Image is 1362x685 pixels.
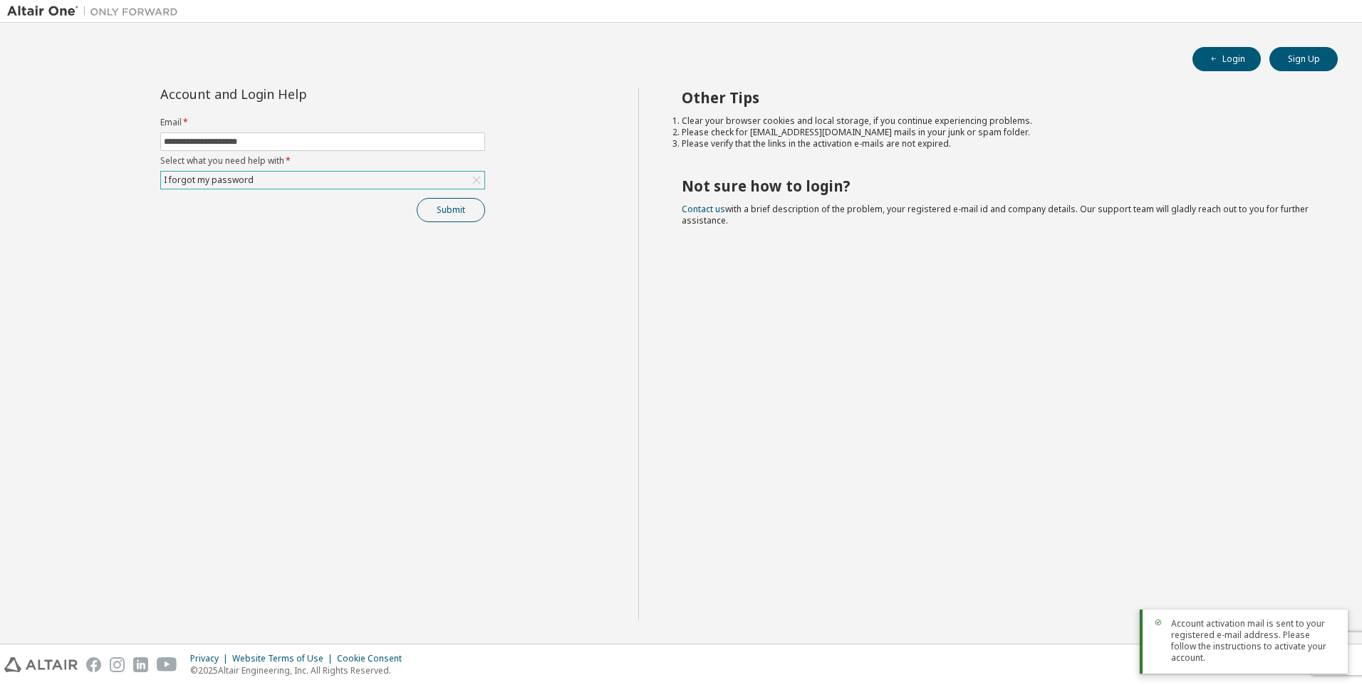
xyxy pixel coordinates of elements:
label: Email [160,117,485,128]
label: Select what you need help with [160,155,485,167]
span: Account activation mail is sent to your registered e-mail address. Please follow the instructions... [1171,618,1336,664]
div: Account and Login Help [160,88,420,100]
img: linkedin.svg [133,657,148,672]
img: Altair One [7,4,185,19]
div: Website Terms of Use [232,653,337,664]
button: Submit [417,198,485,222]
img: altair_logo.svg [4,657,78,672]
li: Please check for [EMAIL_ADDRESS][DOMAIN_NAME] mails in your junk or spam folder. [682,127,1313,138]
img: instagram.svg [110,657,125,672]
img: facebook.svg [86,657,101,672]
p: © 2025 Altair Engineering, Inc. All Rights Reserved. [190,664,410,676]
h2: Other Tips [682,88,1313,107]
span: with a brief description of the problem, your registered e-mail id and company details. Our suppo... [682,203,1309,226]
div: I forgot my password [161,172,484,189]
h2: Not sure how to login? [682,177,1313,195]
button: Login [1192,47,1261,71]
a: Contact us [682,203,725,215]
div: Privacy [190,653,232,664]
img: youtube.svg [157,657,177,672]
li: Clear your browser cookies and local storage, if you continue experiencing problems. [682,115,1313,127]
div: Cookie Consent [337,653,410,664]
li: Please verify that the links in the activation e-mails are not expired. [682,138,1313,150]
button: Sign Up [1269,47,1338,71]
div: I forgot my password [162,172,256,188]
